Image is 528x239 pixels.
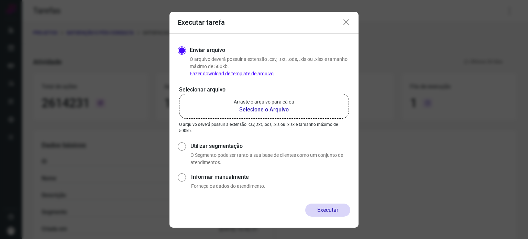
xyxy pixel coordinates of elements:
[178,18,225,26] h3: Executar tarefa
[179,86,349,94] p: Selecionar arquivo
[234,98,294,106] p: Arraste o arquivo para cá ou
[190,142,350,150] label: Utilizar segmentação
[190,152,350,166] p: O Segmento pode ser tanto a sua base de clientes como um conjunto de atendimentos.
[305,204,350,217] button: Executar
[191,183,350,190] p: Forneça os dados do atendimento.
[179,121,349,134] p: O arquivo deverá possuir a extensão .csv, .txt, .ods, .xls ou .xlsx e tamanho máximo de 500kb.
[191,173,350,181] label: Informar manualmente
[190,56,350,77] p: O arquivo deverá possuir a extensão .csv, .txt, .ods, .xls ou .xlsx e tamanho máximo de 500kb.
[190,46,225,54] label: Enviar arquivo
[190,71,274,76] a: Fazer download de template de arquivo
[234,106,294,114] b: Selecione o Arquivo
